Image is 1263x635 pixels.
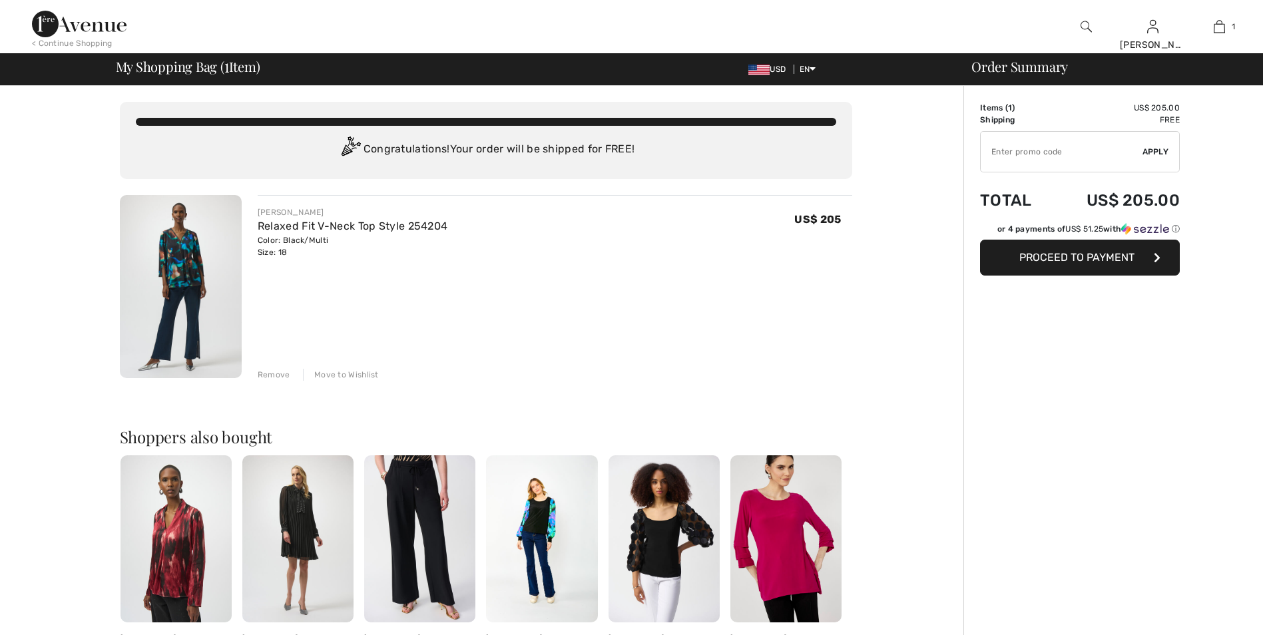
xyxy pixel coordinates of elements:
span: US$ 51.25 [1065,224,1103,234]
div: [PERSON_NAME] [258,206,448,218]
div: < Continue Shopping [32,37,113,49]
div: or 4 payments ofUS$ 51.25withSezzle Click to learn more about Sezzle [980,223,1180,240]
div: Remove [258,369,290,381]
div: or 4 payments of with [997,223,1180,235]
div: Order Summary [955,60,1255,73]
div: Move to Wishlist [303,369,379,381]
img: Relaxed Fit V-Neck Top Style 254204 [120,195,242,378]
span: Proceed to Payment [1019,251,1135,264]
div: [PERSON_NAME] [1120,38,1185,52]
td: Shipping [980,114,1051,126]
input: Promo code [981,132,1142,172]
img: Casual Crew Neck Pullover Style 253021 [730,455,842,622]
img: Frank Lyman Floral Sleeve Blouse Style 243239 [486,455,597,622]
span: USD [748,65,791,74]
span: 1 [1008,103,1012,112]
span: My Shopping Bag ( Item) [116,60,260,73]
a: 1 [1186,19,1252,35]
div: Congratulations! Your order will be shipped for FREE! [136,136,836,163]
a: Sign In [1147,20,1158,33]
span: 1 [1232,21,1235,33]
img: Full-Length Wide-Leg Trousers Style 251185 [364,455,475,622]
button: Proceed to Payment [980,240,1180,276]
span: 1 [224,57,229,74]
h2: Shoppers also bought [120,429,852,445]
img: Mini A-line Pleated Dress Style 254902 [242,455,354,622]
img: Polka Dot Sheer Pullover Style 251273 [609,455,720,622]
img: Congratulation2.svg [337,136,364,163]
td: Total [980,178,1051,223]
img: Chic V-Neck Pullover Style 254161 [121,455,232,622]
img: Sezzle [1121,223,1169,235]
td: Free [1051,114,1180,126]
img: 1ère Avenue [32,11,126,37]
a: Relaxed Fit V-Neck Top Style 254204 [258,220,448,232]
img: My Bag [1214,19,1225,35]
td: US$ 205.00 [1051,178,1180,223]
td: Items ( ) [980,102,1051,114]
img: My Info [1147,19,1158,35]
span: Apply [1142,146,1169,158]
img: search the website [1081,19,1092,35]
img: US Dollar [748,65,770,75]
span: EN [800,65,816,74]
td: US$ 205.00 [1051,102,1180,114]
span: US$ 205 [794,213,841,226]
div: Color: Black/Multi Size: 18 [258,234,448,258]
